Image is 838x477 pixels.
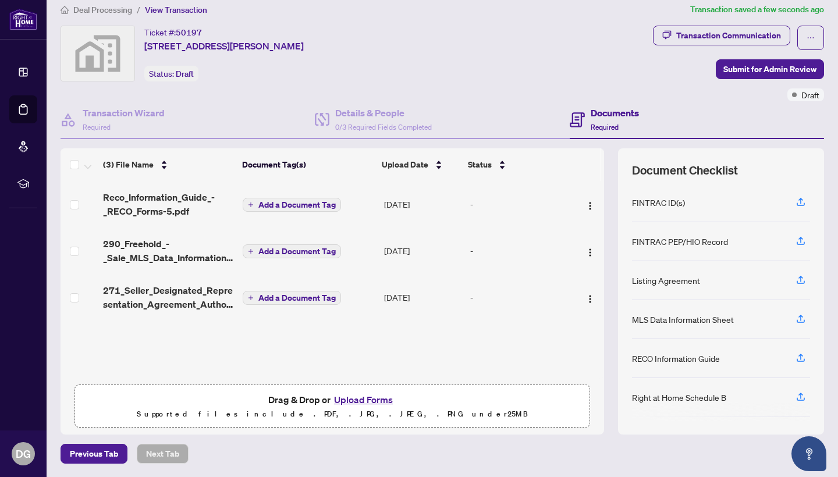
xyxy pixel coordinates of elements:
[243,198,341,212] button: Add a Document Tag
[103,190,233,218] span: Reco_Information_Guide_-_RECO_Forms-5.pdf
[61,26,134,81] img: svg%3e
[258,247,336,255] span: Add a Document Tag
[632,352,720,365] div: RECO Information Guide
[581,195,599,213] button: Logo
[145,5,207,15] span: View Transaction
[791,436,826,471] button: Open asap
[723,60,816,79] span: Submit for Admin Review
[248,248,254,254] span: plus
[382,158,428,171] span: Upload Date
[82,407,583,421] p: Supported files include .PDF, .JPG, .JPEG, .PNG under 25 MB
[470,244,569,257] div: -
[176,27,202,38] span: 50197
[9,9,37,30] img: logo
[585,294,595,304] img: Logo
[248,202,254,208] span: plus
[248,295,254,301] span: plus
[103,283,233,311] span: 271_Seller_Designated_Representation_Agreement_Authority_to_Offer_for_Sale_-_PropTx-[PERSON_NAME]...
[243,244,341,259] button: Add a Document Tag
[144,66,198,81] div: Status:
[377,148,463,181] th: Upload Date
[70,444,118,463] span: Previous Tab
[379,227,466,274] td: [DATE]
[331,392,396,407] button: Upload Forms
[632,274,700,287] div: Listing Agreement
[144,26,202,39] div: Ticket #:
[632,162,738,179] span: Document Checklist
[243,197,341,212] button: Add a Document Tag
[98,148,237,181] th: (3) File Name
[103,237,233,265] span: 290_Freehold_-_Sale_MLS_Data_Information_Form_-_PropTx-[PERSON_NAME].pdf
[470,291,569,304] div: -
[103,158,154,171] span: (3) File Name
[237,148,378,181] th: Document Tag(s)
[581,288,599,307] button: Logo
[83,106,165,120] h4: Transaction Wizard
[243,244,341,258] button: Add a Document Tag
[585,248,595,257] img: Logo
[243,290,341,305] button: Add a Document Tag
[591,123,619,131] span: Required
[468,158,492,171] span: Status
[137,444,189,464] button: Next Tab
[470,198,569,211] div: -
[83,123,111,131] span: Required
[632,196,685,209] div: FINTRAC ID(s)
[258,294,336,302] span: Add a Document Tag
[75,385,590,428] span: Drag & Drop orUpload FormsSupported files include .PDF, .JPG, .JPEG, .PNG under25MB
[690,3,824,16] article: Transaction saved a few seconds ago
[379,274,466,321] td: [DATE]
[632,391,726,404] div: Right at Home Schedule B
[676,26,781,45] div: Transaction Communication
[653,26,790,45] button: Transaction Communication
[807,34,815,42] span: ellipsis
[581,241,599,260] button: Logo
[176,69,194,79] span: Draft
[801,88,819,101] span: Draft
[632,313,734,326] div: MLS Data Information Sheet
[144,39,304,53] span: [STREET_ADDRESS][PERSON_NAME]
[137,3,140,16] li: /
[335,123,432,131] span: 0/3 Required Fields Completed
[268,392,396,407] span: Drag & Drop or
[335,106,432,120] h4: Details & People
[632,235,728,248] div: FINTRAC PEP/HIO Record
[16,446,31,462] span: DG
[243,291,341,305] button: Add a Document Tag
[73,5,132,15] span: Deal Processing
[585,201,595,211] img: Logo
[61,444,127,464] button: Previous Tab
[591,106,639,120] h4: Documents
[61,6,69,14] span: home
[716,59,824,79] button: Submit for Admin Review
[258,201,336,209] span: Add a Document Tag
[463,148,570,181] th: Status
[379,181,466,227] td: [DATE]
